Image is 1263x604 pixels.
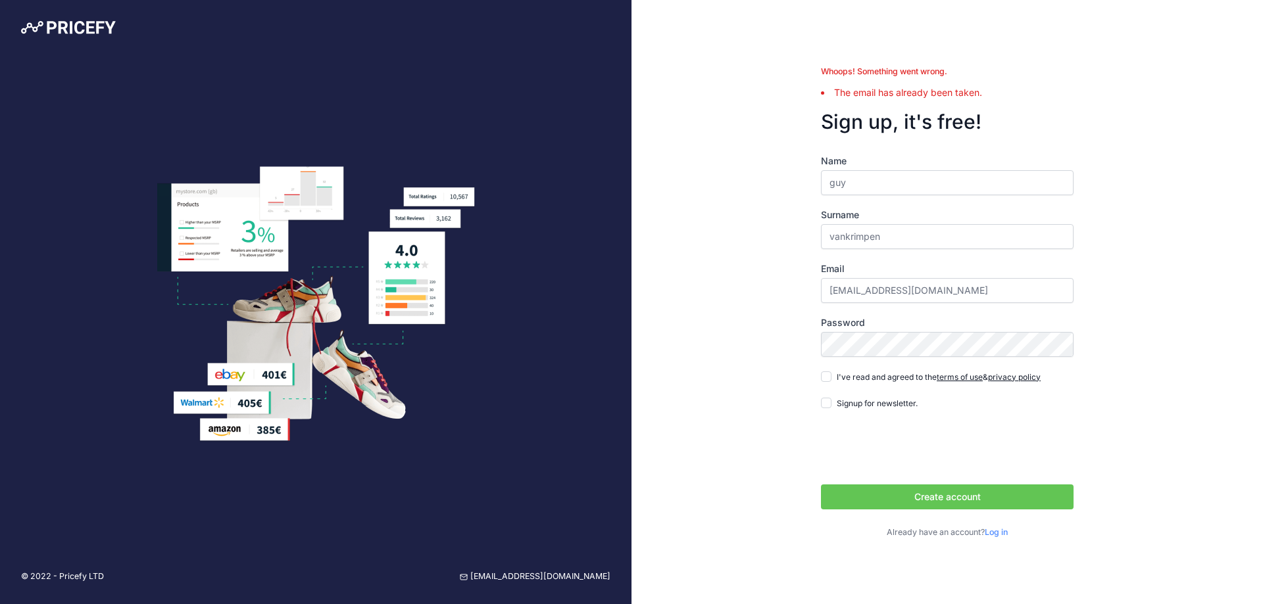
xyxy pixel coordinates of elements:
[837,398,918,408] span: Signup for newsletter.
[821,484,1074,509] button: Create account
[821,526,1074,539] p: Already have an account?
[985,527,1008,537] a: Log in
[937,372,983,382] a: terms of use
[821,316,1074,329] label: Password
[821,86,1074,99] li: The email has already been taken.
[821,208,1074,221] label: Surname
[21,21,116,34] img: Pricefy
[988,372,1041,382] a: privacy policy
[821,154,1074,168] label: Name
[837,372,1041,382] span: I've read and agreed to the &
[821,110,1074,133] h3: Sign up, it's free!
[821,66,1074,78] div: Whoops! Something went wrong.
[21,570,104,583] p: © 2022 - Pricefy LTD
[821,262,1074,275] label: Email
[821,423,1021,474] iframe: reCAPTCHA
[460,570,610,583] a: [EMAIL_ADDRESS][DOMAIN_NAME]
